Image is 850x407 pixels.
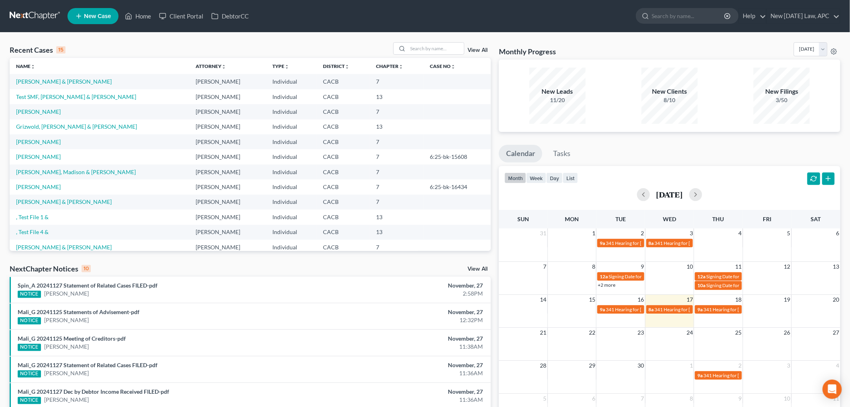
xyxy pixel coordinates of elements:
i: unfold_more [398,64,403,69]
td: Individual [266,149,317,164]
td: Individual [266,104,317,119]
a: [PERSON_NAME] & [PERSON_NAME] [16,78,112,85]
a: Attorneyunfold_more [196,63,226,69]
td: [PERSON_NAME] [189,134,266,149]
td: Individual [266,134,317,149]
span: Signing Date for [PERSON_NAME] [706,282,778,288]
span: 25 [735,328,743,337]
a: , Test File 1 & [16,214,49,220]
td: Individual [266,240,317,255]
td: 7 [370,240,423,255]
td: 7 [370,134,423,149]
span: 9a [600,306,605,312]
i: unfold_more [345,64,350,69]
td: [PERSON_NAME] [189,104,266,119]
div: NOTICE [18,291,41,298]
td: 6:25-bk-16434 [423,179,491,194]
span: Tue [616,216,626,222]
input: Search by name... [652,8,725,23]
span: 1 [689,361,694,370]
td: 7 [370,164,423,179]
span: Sun [517,216,529,222]
span: 5 [543,394,548,403]
div: 10 [82,265,91,272]
td: 7 [370,149,423,164]
div: 11:36AM [333,369,483,377]
a: Mali_G 20241125 Statements of Advisement-pdf [18,308,139,315]
div: 11:36AM [333,396,483,404]
h3: Monthly Progress [499,47,556,56]
span: 2 [738,361,743,370]
a: Spin_A 20241127 Statement of Related Cases FILED-pdf [18,282,157,289]
td: Individual [266,164,317,179]
td: CACB [317,179,370,194]
td: [PERSON_NAME] [189,225,266,240]
td: [PERSON_NAME] [189,149,266,164]
span: 341 Hearing for [PERSON_NAME] & [PERSON_NAME] [606,306,720,312]
div: NOTICE [18,370,41,378]
span: 1 [591,228,596,238]
span: New Case [84,13,111,19]
input: Search by name... [408,43,464,54]
a: Client Portal [155,9,207,23]
td: 7 [370,104,423,119]
span: 7 [543,262,548,271]
h2: [DATE] [656,190,683,199]
td: CACB [317,89,370,104]
a: +2 more [598,282,615,288]
span: 8a [649,240,654,246]
div: November, 27 [333,308,483,316]
i: unfold_more [285,64,290,69]
td: 13 [370,225,423,240]
td: 13 [370,119,423,134]
span: 20 [832,295,840,304]
td: CACB [317,210,370,224]
a: Chapterunfold_more [376,63,403,69]
td: CACB [317,225,370,240]
span: 24 [686,328,694,337]
span: 5 [787,228,791,238]
td: Individual [266,179,317,194]
span: 12a [600,273,608,280]
td: 7 [370,195,423,210]
a: Grizwold, [PERSON_NAME] & [PERSON_NAME] [16,123,137,130]
span: 10 [686,262,694,271]
span: 2 [640,228,645,238]
i: unfold_more [221,64,226,69]
span: 31 [539,228,548,238]
a: Tasks [546,145,578,162]
span: 14 [539,295,548,304]
span: 12 [783,262,791,271]
a: [PERSON_NAME] [44,396,89,404]
td: CACB [317,104,370,119]
div: 2:58PM [333,290,483,298]
span: 26 [783,328,791,337]
div: 8/10 [642,96,698,104]
span: Mon [565,216,579,222]
div: November, 27 [333,335,483,343]
td: [PERSON_NAME] [189,210,266,224]
td: CACB [317,74,370,89]
a: Help [739,9,766,23]
td: 7 [370,74,423,89]
span: 7 [640,394,645,403]
div: NextChapter Notices [10,264,91,273]
div: 11/20 [529,96,586,104]
a: , Test File 4 & [16,228,49,235]
td: CACB [317,149,370,164]
td: [PERSON_NAME] [189,119,266,134]
span: 6 [591,394,596,403]
div: November, 27 [333,282,483,290]
span: 12a [697,273,705,280]
span: 4 [738,228,743,238]
div: NOTICE [18,317,41,325]
span: 341 Hearing for [PERSON_NAME] [703,372,775,378]
a: [PERSON_NAME] [44,343,89,351]
span: Wed [663,216,676,222]
span: 15 [588,295,596,304]
td: CACB [317,134,370,149]
div: New Leads [529,87,586,96]
button: day [546,173,563,183]
td: CACB [317,195,370,210]
span: 9a [697,306,703,312]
